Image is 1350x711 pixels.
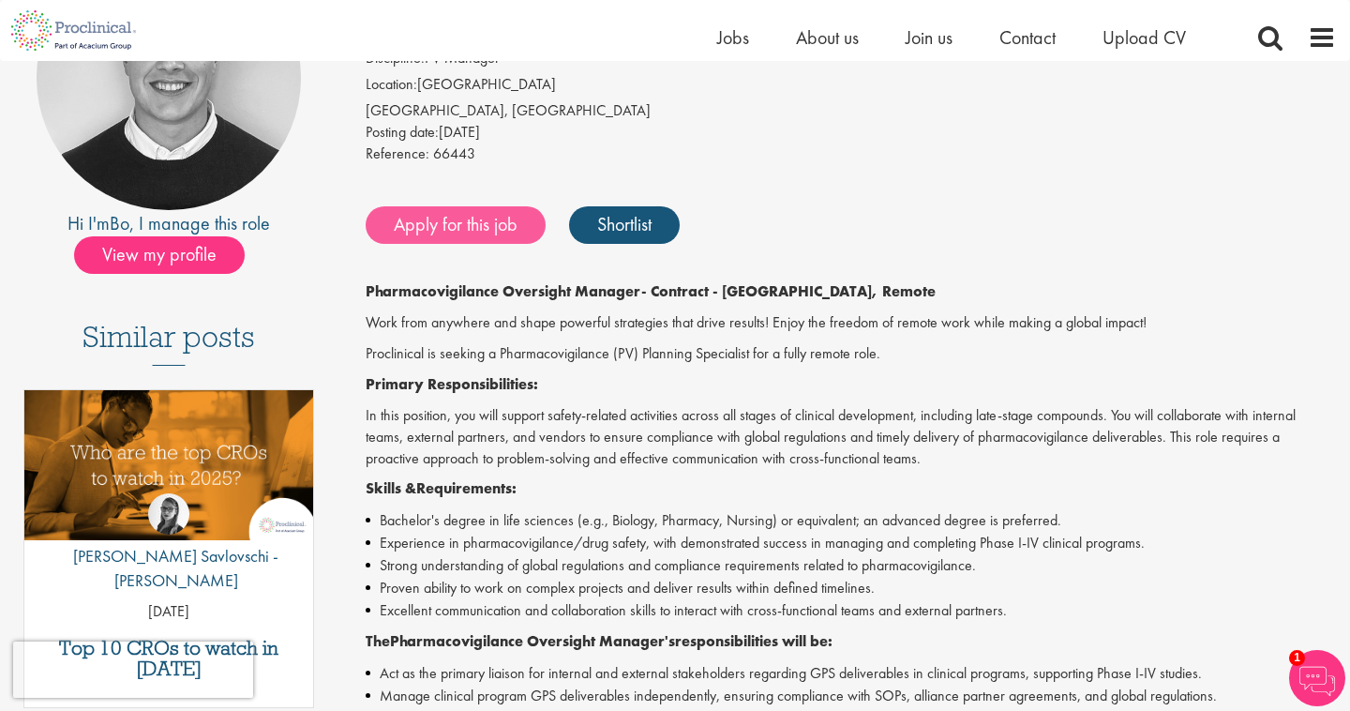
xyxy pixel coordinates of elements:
[366,631,390,651] strong: The
[366,599,1336,622] li: Excellent communication and collaboration skills to interact with cross-functional teams and exte...
[999,25,1056,50] a: Contact
[110,211,129,235] a: Bo
[366,100,1336,122] div: [GEOGRAPHIC_DATA], [GEOGRAPHIC_DATA]
[366,685,1336,707] li: Manage clinical program GPS deliverables independently, ensuring compliance with SOPs, alliance p...
[675,631,832,651] strong: responsibilities will be:
[416,478,517,498] strong: Requirements:
[366,478,416,498] strong: Skills &
[34,638,304,679] a: Top 10 CROs to watch in [DATE]
[366,144,429,165] label: Reference:
[148,493,189,535] img: Theodora Savlovschi - Wicks
[366,48,1336,74] li: PV Manager
[1289,650,1305,666] span: 1
[366,206,546,244] a: Apply for this job
[24,493,313,601] a: Theodora Savlovschi - Wicks [PERSON_NAME] Savlovschi - [PERSON_NAME]
[433,144,475,163] span: 66443
[366,405,1336,470] p: In this position, you will support safety-related activities across all stages of clinical develo...
[366,122,439,142] span: Posting date:
[24,601,313,623] p: [DATE]
[366,281,641,301] strong: Pharmacovigilance Oversight Manager
[366,532,1336,554] li: Experience in pharmacovigilance/drug safety, with demonstrated success in managing and completing...
[366,662,1336,685] li: Act as the primary liaison for internal and external stakeholders regarding GPS deliverables in c...
[366,343,1336,365] p: Proclinical is seeking a Pharmacovigilance (PV) Planning Specialist for a fully remote role.
[13,642,253,698] iframe: reCAPTCHA
[1289,650,1345,706] img: Chatbot
[74,240,263,265] a: View my profile
[641,281,936,301] strong: - Contract - [GEOGRAPHIC_DATA], Remote
[366,374,538,394] strong: Primary Responsibilities:
[366,577,1336,599] li: Proven ability to work on complex projects and deliver results within defined timelines.
[390,631,675,651] strong: Pharmacovigilance Oversight Manager's
[24,390,313,556] a: Link to a post
[24,390,313,540] img: Top 10 CROs 2025 | Proclinical
[366,74,1336,100] li: [GEOGRAPHIC_DATA]
[366,509,1336,532] li: Bachelor's degree in life sciences (e.g., Biology, Pharmacy, Nursing) or equivalent; an advanced ...
[14,210,323,237] div: Hi I'm , I manage this role
[366,74,417,96] label: Location:
[82,321,255,366] h3: Similar posts
[366,554,1336,577] li: Strong understanding of global regulations and compliance requirements related to pharmacovigilance.
[717,25,749,50] a: Jobs
[1102,25,1186,50] a: Upload CV
[24,544,313,592] p: [PERSON_NAME] Savlovschi - [PERSON_NAME]
[906,25,952,50] a: Join us
[366,312,1336,334] p: Work from anywhere and shape powerful strategies that drive results! Enjoy the freedom of remote ...
[796,25,859,50] a: About us
[366,122,1336,144] div: [DATE]
[569,206,680,244] a: Shortlist
[74,236,245,274] span: View my profile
